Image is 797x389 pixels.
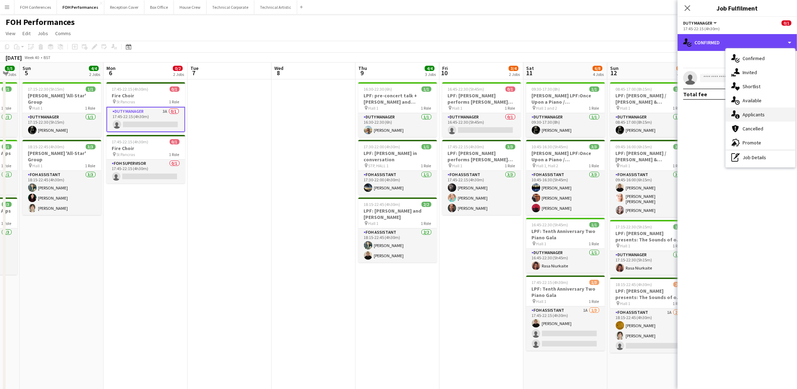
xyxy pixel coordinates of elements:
h3: LPF: [PERSON_NAME] in conversation [358,150,437,163]
app-job-card: 18:15-22:45 (4h30m)3/3[PERSON_NAME] 'All-Star' Group Hall 11 RoleFOH Assistant3/318:15-22:45 (4h3... [22,140,101,215]
span: 1/1 [673,86,683,92]
span: 17:45-22:15 (4h30m) [532,280,568,285]
app-card-role: FOH Assistant3/309:45-16:00 (6h15m)[PERSON_NAME][PERSON_NAME] [PERSON_NAME][PERSON_NAME] [610,171,689,217]
button: Duty Manager [683,20,718,26]
span: 1/3 [589,280,599,285]
span: 1 Role [589,299,599,304]
app-job-card: 16:30-22:30 (6h)1/1LPF: pre-concert talk + [PERSON_NAME] and [PERSON_NAME] Hall 11 RoleDuty Manag... [358,82,437,137]
app-job-card: 10:45-16:30 (5h45m)3/3[PERSON_NAME] LPF:Once Upon a Piano / [PERSON_NAME] Piano Clinic and [PERSO... [526,140,605,215]
span: 8 [273,69,283,77]
span: 1 Role [1,105,12,111]
app-job-card: 17:45-22:15 (4h30m)3/3LPF: [PERSON_NAME] performs [PERSON_NAME] and [PERSON_NAME] Hall 11 RoleFOH... [442,140,521,215]
h1: FOH Performances [6,17,75,27]
span: 18:15-22:45 (4h30m) [616,282,652,287]
h3: [PERSON_NAME] LPF:Once Upon a Piano / [PERSON_NAME] Piano Clinic [526,92,605,105]
div: 17:30-22:00 (4h30m)1/1LPF: [PERSON_NAME] in conversation STP, HALL 11 RoleFOH Assistant1/117:30-2... [358,140,437,195]
button: House Crew [174,0,207,14]
span: 3/4 [509,66,518,71]
app-card-role: Duty Manager3A0/117:45-22:15 (4h30m) [106,107,185,132]
span: 3/3 [673,144,683,149]
span: Promote [743,140,761,146]
span: 17:45-22:15 (4h30m) [112,139,149,144]
span: Hall 1 [620,243,631,248]
span: Jobs [38,30,48,37]
span: 12 [609,69,619,77]
div: BST [44,55,51,60]
span: 3/3 [589,144,599,149]
span: 3/3 [2,202,12,207]
span: Wed [274,65,283,71]
span: 7 [189,69,198,77]
h3: LPF: [PERSON_NAME] presents: The Sounds of our Next Generation [610,288,689,300]
app-card-role: Duty Manager1/109:30-17:30 (8h)[PERSON_NAME] [526,113,605,137]
span: Hall 1 [620,105,631,111]
span: Hall 1 [33,105,43,111]
div: 08:45-17:00 (8h15m)1/1LPF: [PERSON_NAME] / [PERSON_NAME] & [PERSON_NAME] Hall 11 RoleDuty Manager... [610,82,689,137]
span: Shortlist [743,83,760,90]
div: Job Details [726,150,795,164]
span: 1/1 [86,86,96,92]
h3: LPF: [PERSON_NAME] presents: The Sounds of our Next Generation [610,230,689,243]
h3: Fire Choir [106,92,185,99]
div: 2 Jobs [89,72,100,77]
app-job-card: 16:45-22:30 (5h45m)0/1LPF: [PERSON_NAME] performs [PERSON_NAME] and [PERSON_NAME] Hall 11 RoleDut... [442,82,521,137]
span: STP, HALL 1 [368,163,389,168]
div: Confirmed [678,34,797,51]
button: Box Office [144,0,174,14]
span: 9 [357,69,367,77]
span: Hall 1 [620,301,631,306]
h3: LPF: Tenth Anniversary Two Piano Gala [526,286,605,298]
app-card-role: FOH Assistant1A1/317:45-22:15 (4h30m)[PERSON_NAME] [526,306,605,351]
app-card-role: Duty Manager1/117:15-22:30 (5h15m)Rasa Niurkaite [610,251,689,275]
span: 1 Role [1,221,12,226]
h3: LPF: [PERSON_NAME] / [PERSON_NAME] & [PERSON_NAME] [610,92,689,105]
span: St Pancras [117,152,135,157]
app-card-role: Duty Manager1/117:15-22:30 (5h15m)[PERSON_NAME] [22,113,101,137]
button: Technical Corporate [207,0,254,14]
app-job-card: 18:15-22:45 (4h30m)2/3LPF: [PERSON_NAME] presents: The Sounds of our Next Generation Hall 11 Role... [610,278,689,353]
a: Jobs [35,29,51,38]
span: St Pancras [117,99,135,104]
span: Mon [106,65,116,71]
h3: LPF: [PERSON_NAME] and [PERSON_NAME] [358,208,437,220]
span: 1/1 [673,224,683,229]
span: 1 Role [421,163,431,168]
button: FOH Performances [57,0,104,14]
app-card-role: Duty Manager1/116:30-22:30 (6h)[PERSON_NAME] [358,113,437,137]
h3: [PERSON_NAME] LPF:Once Upon a Piano / [PERSON_NAME] Piano Clinic and [PERSON_NAME] [526,150,605,163]
span: 11 [525,69,534,77]
a: Edit [20,29,33,38]
app-card-role: FOH Supervisor0/117:45-22:15 (4h30m) [106,160,185,183]
span: 10 [441,69,448,77]
div: [DATE] [6,54,22,61]
button: FOH Conferences [14,0,57,14]
span: 1 Role [589,241,599,246]
span: 1 Role [421,221,431,226]
app-job-card: 09:30-17:30 (8h)1/1[PERSON_NAME] LPF:Once Upon a Piano / [PERSON_NAME] Piano Clinic Hall 1 and 21... [526,82,605,137]
span: Comms [55,30,71,37]
span: 17:45-22:15 (4h30m) [112,86,149,92]
div: 09:45-16:00 (6h15m)3/3LPF: [PERSON_NAME] / [PERSON_NAME] & [PERSON_NAME] Hall 11 RoleFOH Assistan... [610,140,689,217]
span: 1 Role [673,105,683,111]
div: 3 Jobs [5,72,16,77]
div: 17:45-22:15 (4h30m)1/3LPF: Tenth Anniversary Two Piano Gala Hall 11 RoleFOH Assistant1A1/317:45-2... [526,275,605,351]
app-card-role: FOH Assistant1/117:30-22:00 (4h30m)[PERSON_NAME] [358,171,437,195]
span: 1/1 [422,144,431,149]
app-job-card: 17:15-22:30 (5h15m)1/1[PERSON_NAME] 'All-Star' Group Hall 11 RoleDuty Manager1/117:15-22:30 (5h15... [22,82,101,137]
span: Hall 1 [536,299,547,304]
span: 09:30-17:30 (8h) [532,86,560,92]
h3: [PERSON_NAME] 'All-Star' Group [22,92,101,105]
div: 17:45-22:15 (4h30m)0/1Fire Choir St Pancras1 RoleFOH Supervisor0/117:45-22:15 (4h30m) [106,135,185,183]
span: 16:30-22:30 (6h) [364,86,392,92]
span: 1 Role [673,301,683,306]
div: 17:45-22:15 (4h30m) [683,26,791,31]
h3: Job Fulfilment [678,4,797,13]
span: 1 Role [85,105,96,111]
app-job-card: 17:45-22:15 (4h30m)0/1Fire Choir St Pancras1 RoleDuty Manager3A0/117:45-22:15 (4h30m) [106,82,185,132]
span: 1/1 [589,222,599,227]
